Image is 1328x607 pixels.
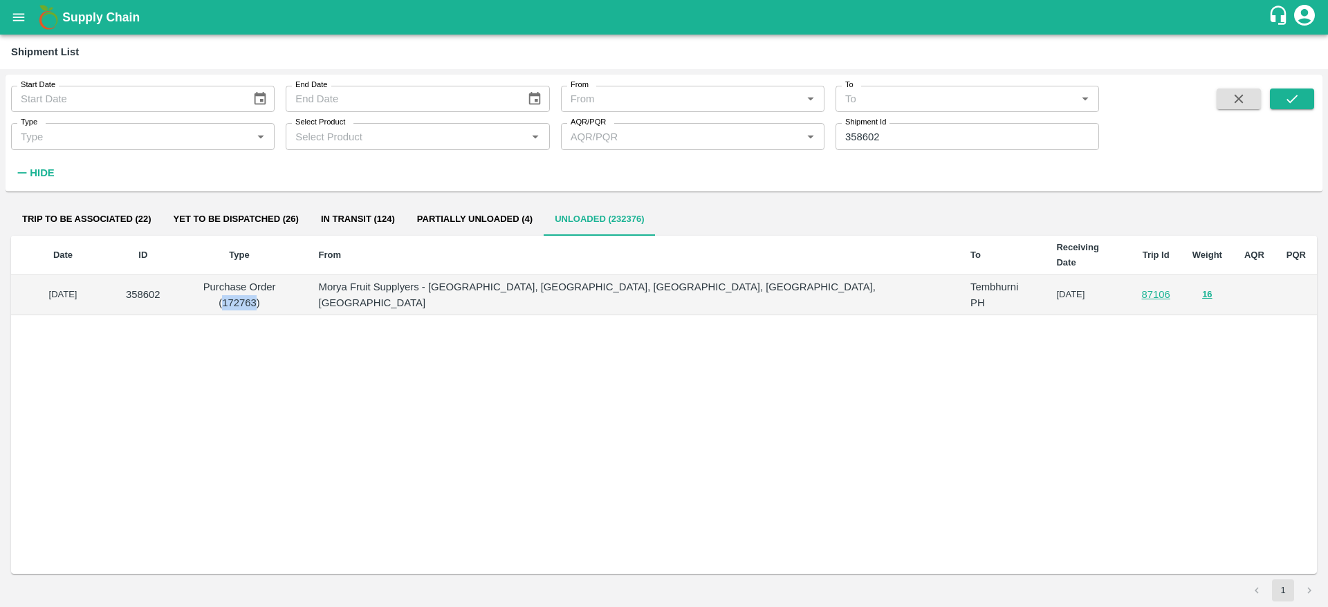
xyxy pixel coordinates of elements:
[1045,275,1130,315] td: [DATE]
[802,90,820,108] button: Open
[295,117,345,128] label: Select Product
[840,90,1072,108] input: To
[62,10,140,24] b: Supply Chain
[295,80,327,91] label: End Date
[802,127,820,145] button: Open
[1192,250,1222,260] b: Weight
[11,203,163,236] button: Trip to be associated (22)
[319,250,342,260] b: From
[544,203,655,236] button: Unloaded (232376)
[970,250,981,260] b: To
[35,3,62,31] img: logo
[1244,250,1264,260] b: AQR
[1056,242,1098,268] b: Receiving Date
[836,123,1099,149] input: Enter Shipment ID
[845,80,854,91] label: To
[15,127,230,145] input: Type
[183,279,297,310] p: Purchase Order (172763)
[1272,579,1294,601] button: page 1
[290,127,522,145] input: Select Product
[286,86,516,112] input: End Date
[406,203,544,236] button: Partially Unloaded (4)
[229,250,249,260] b: Type
[565,127,797,145] input: AQR/PQR
[522,86,548,112] button: Choose date
[126,287,160,302] p: 358602
[138,250,147,260] b: ID
[62,8,1268,27] a: Supply Chain
[1292,3,1317,32] div: account of current user
[1244,579,1322,601] nav: pagination navigation
[310,203,406,236] button: In transit (124)
[11,275,115,315] td: [DATE]
[571,117,606,128] label: AQR/PQR
[1142,289,1170,300] a: 87106
[1076,90,1094,108] button: Open
[526,127,544,145] button: Open
[11,86,241,112] input: Start Date
[1143,250,1170,260] b: Trip Id
[319,279,949,310] p: Morya Fruit Supplyers - [GEOGRAPHIC_DATA], [GEOGRAPHIC_DATA], [GEOGRAPHIC_DATA], [GEOGRAPHIC_DATA...
[845,117,886,128] label: Shipment Id
[11,161,58,185] button: Hide
[1202,287,1212,303] button: 16
[53,250,73,260] b: Date
[970,279,1034,310] p: Tembhurni PH
[247,86,273,112] button: Choose date
[571,80,589,91] label: From
[252,127,270,145] button: Open
[30,167,54,178] strong: Hide
[1268,5,1292,30] div: customer-support
[163,203,310,236] button: Yet to be dispatched (26)
[21,117,37,128] label: Type
[1286,250,1306,260] b: PQR
[565,90,797,108] input: From
[21,80,55,91] label: Start Date
[11,43,79,61] div: Shipment List
[3,1,35,33] button: open drawer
